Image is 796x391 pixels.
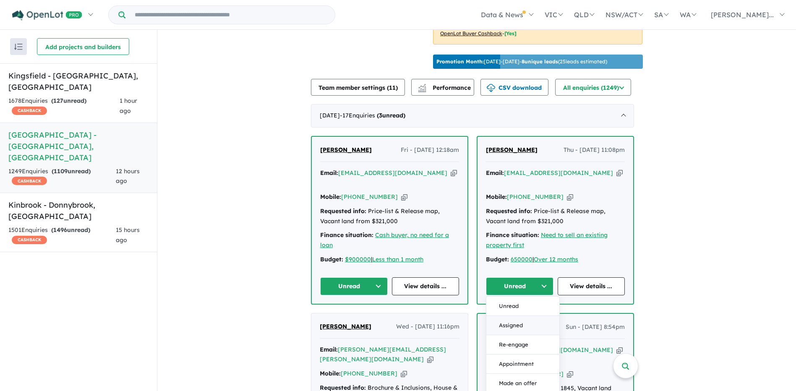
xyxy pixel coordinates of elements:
[616,346,623,355] button: Copy
[486,206,625,227] div: Price-list & Release map, Vacant land from $321,000
[51,226,90,234] strong: ( unread)
[480,79,548,96] button: CSV download
[8,129,149,163] h5: [GEOGRAPHIC_DATA] - [GEOGRAPHIC_DATA] , [GEOGRAPHIC_DATA]
[486,255,509,263] strong: Budget:
[507,193,564,201] a: [PHONE_NUMBER]
[12,236,47,244] span: CASHBACK
[486,169,504,177] strong: Email:
[418,86,426,92] img: bar-chart.svg
[419,84,471,91] span: Performance
[486,231,539,239] strong: Finance situation:
[616,169,623,177] button: Copy
[379,112,382,119] span: 3
[427,355,433,364] button: Copy
[116,167,140,185] span: 12 hours ago
[320,169,338,177] strong: Email:
[440,30,502,36] u: OpenLot Buyer Cashback
[567,193,573,201] button: Copy
[396,322,459,332] span: Wed - [DATE] 11:16pm
[411,79,474,96] button: Performance
[320,231,373,239] strong: Finance situation:
[340,112,405,119] span: - 17 Enquir ies
[311,79,405,96] button: Team member settings (11)
[486,335,559,355] button: Re-engage
[320,206,459,227] div: Price-list & Release map, Vacant land from $321,000
[12,177,47,185] span: CASHBACK
[320,346,338,353] strong: Email:
[418,84,426,89] img: line-chart.svg
[12,10,82,21] img: Openlot PRO Logo White
[320,255,343,263] strong: Budget:
[8,225,116,245] div: 1501 Enquir ies
[320,255,459,265] div: |
[486,355,559,374] button: Appointment
[338,169,447,177] a: [EMAIL_ADDRESS][DOMAIN_NAME]
[451,169,457,177] button: Copy
[486,146,538,154] span: [PERSON_NAME]
[558,277,625,295] a: View details ...
[345,255,371,263] a: $900000
[486,207,532,215] strong: Requested info:
[522,58,558,65] b: 8 unique leads
[486,277,553,295] button: Unread
[436,58,607,65] p: [DATE] - [DATE] - ( 25 leads estimated)
[564,145,625,155] span: Thu - [DATE] 11:08pm
[372,255,423,263] a: Less than 1 month
[567,370,573,378] button: Copy
[486,231,608,249] a: Need to sell an existing property first
[12,107,47,115] span: CASHBACK
[377,112,405,119] strong: ( unread)
[401,369,407,378] button: Copy
[320,193,341,201] strong: Mobile:
[486,145,538,155] a: [PERSON_NAME]
[401,193,407,201] button: Copy
[392,277,459,295] a: View details ...
[14,44,23,50] img: sort.svg
[401,145,459,155] span: Fri - [DATE] 12:18am
[116,226,140,244] span: 15 hours ago
[487,84,495,92] img: download icon
[37,38,129,55] button: Add projects and builders
[320,277,388,295] button: Unread
[51,97,86,104] strong: ( unread)
[486,255,625,265] div: |
[486,193,507,201] strong: Mobile:
[555,79,631,96] button: All enquiries (1249)
[320,370,341,377] strong: Mobile:
[8,96,120,116] div: 1678 Enquir ies
[8,199,149,222] h5: Kinbrook - Donnybrook , [GEOGRAPHIC_DATA]
[566,322,625,332] span: Sun - [DATE] 8:54pm
[8,70,149,93] h5: Kingsfield - [GEOGRAPHIC_DATA] , [GEOGRAPHIC_DATA]
[320,207,366,215] strong: Requested info:
[486,297,559,316] button: Unread
[8,167,116,187] div: 1249 Enquir ies
[52,167,91,175] strong: ( unread)
[120,97,137,115] span: 1 hour ago
[341,193,398,201] a: [PHONE_NUMBER]
[534,255,578,263] a: Over 12 months
[53,97,63,104] span: 127
[320,323,371,330] span: [PERSON_NAME]
[436,58,484,65] b: Promotion Month:
[341,370,397,377] a: [PHONE_NUMBER]
[389,84,396,91] span: 11
[53,226,67,234] span: 1496
[320,145,372,155] a: [PERSON_NAME]
[54,167,68,175] span: 1109
[320,346,446,363] a: [PERSON_NAME][EMAIL_ADDRESS][PERSON_NAME][DOMAIN_NAME]
[504,169,613,177] a: [EMAIL_ADDRESS][DOMAIN_NAME]
[711,10,774,19] span: [PERSON_NAME]...
[486,316,559,335] button: Assigned
[127,6,333,24] input: Try estate name, suburb, builder or developer
[311,104,634,128] div: [DATE]
[511,255,532,263] a: 650000
[504,30,517,36] span: [Yes]
[320,322,371,332] a: [PERSON_NAME]
[320,231,449,249] a: Cash buyer, no need for a loan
